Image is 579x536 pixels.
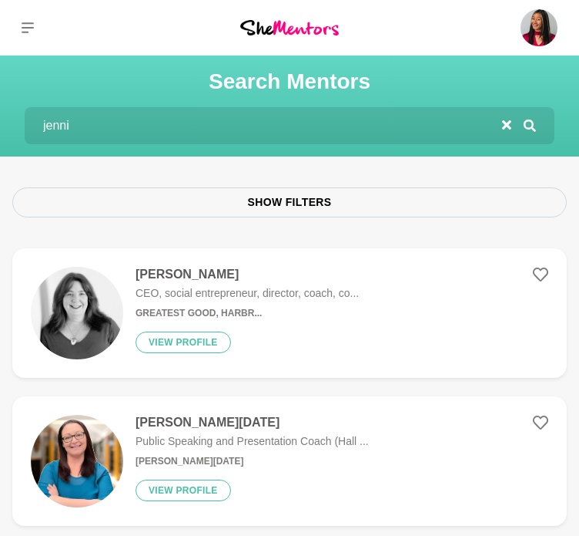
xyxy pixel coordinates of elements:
[31,415,123,507] img: c776fff10f1f9baf0fe05d77b3c26f1d09569a12-613x890.png
[240,20,339,35] img: She Mentors Logo
[136,332,231,353] button: View profile
[12,187,567,217] button: Show Filters
[136,285,359,302] p: CEO, social entrepreneur, director, coach, co...
[12,248,567,378] a: [PERSON_NAME]CEO, social entrepreneur, director, coach, co...Greatest Good, Harbr...View profile
[520,9,557,46] img: Gloria O'Brien
[136,456,369,467] h6: [PERSON_NAME][DATE]
[12,396,567,526] a: [PERSON_NAME][DATE]Public Speaking and Presentation Coach (Hall ...[PERSON_NAME][DATE]View profile
[136,433,369,450] p: Public Speaking and Presentation Coach (Hall ...
[136,308,359,319] h6: Greatest Good, Harbr...
[25,68,554,95] h1: Search Mentors
[136,480,231,501] button: View profile
[136,267,359,282] h4: [PERSON_NAME]
[31,267,123,359] img: 16f74ce8fc436dd1413e5d960e147598d09f7027-500x499.jpg
[136,415,369,430] h4: [PERSON_NAME][DATE]
[25,107,502,144] input: Search mentors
